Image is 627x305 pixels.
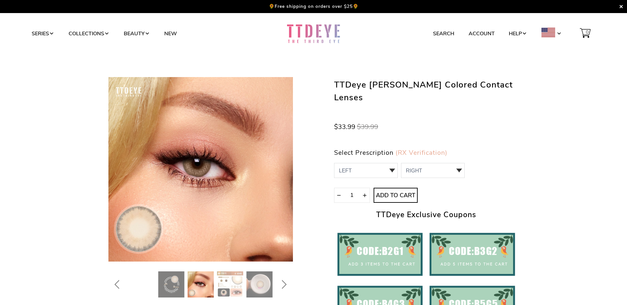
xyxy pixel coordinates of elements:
span: Add to Cart [374,192,417,199]
img: TTDeye JK Brown Colored Contact Lenses [217,271,243,297]
a: Series [32,27,54,40]
button: Add to Cart [374,188,418,203]
span: $33.99 [334,122,355,131]
a: Help [509,27,527,40]
h2: TTDeye Exclusive Coupons [334,209,519,221]
span: 0 [584,26,590,39]
a: New [164,27,177,40]
a: Account [469,27,495,40]
button: Next [273,271,293,297]
h1: TTDeye [PERSON_NAME] Colored Contact Lenses [334,77,519,104]
a: Collections [69,27,109,40]
a: Beauty [124,27,150,40]
select: 0 1 2 3 4 5 6 7 8 9 10 11 12 13 14 15 16 17 18 19 20 [334,163,398,178]
select: 0 1 2 3 4 5 6 7 8 9 10 11 12 13 14 15 16 17 18 19 20 [401,163,465,178]
button: Previous [108,271,128,297]
a: (RX Verification) [395,148,447,157]
span: Select Prescription [334,148,394,157]
img: TTDeye JK Brown Colored Contact Lenses [188,271,214,297]
a: Search [433,27,454,40]
span: $39.99 [357,122,378,131]
a: 0 [576,27,595,40]
img: TTDeye JK Brown Colored Contact Lenses [247,271,273,297]
img: USD.png [541,28,555,37]
p: 🌻Free shipping on orders over $25🌻 [269,3,359,9]
img: TTDeye JK Brown Colored Contact Lenses [108,77,293,262]
img: TTDeye JK Brown Colored Contact Lenses [158,271,185,297]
